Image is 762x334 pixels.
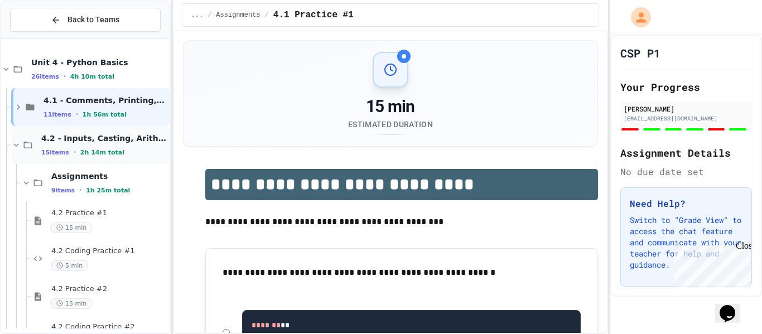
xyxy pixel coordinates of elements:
div: Estimated Duration [348,119,433,130]
span: / [265,11,269,20]
span: 4.2 - Inputs, Casting, Arithmetic, and Errors [41,133,167,143]
div: Chat with us now!Close [4,4,77,71]
span: 5 min [51,260,88,271]
span: • [76,110,78,119]
span: Back to Teams [67,14,119,26]
div: [PERSON_NAME] [624,104,749,114]
span: / [208,11,211,20]
span: 4h 10m total [70,73,114,80]
h2: Assignment Details [620,145,752,161]
span: ... [191,11,204,20]
span: 15 items [41,149,69,156]
iframe: chat widget [669,241,751,288]
span: 4.2 Practice #2 [51,284,167,294]
span: 4.1 Practice #1 [273,8,354,22]
span: 1h 56m total [83,111,127,118]
span: 26 items [31,73,59,80]
p: Switch to "Grade View" to access the chat feature and communicate with your teacher for help and ... [630,215,742,270]
span: 9 items [51,187,75,194]
span: Unit 4 - Python Basics [31,57,167,67]
span: 11 items [44,111,71,118]
span: 15 min [51,222,91,233]
span: Assignments [216,11,260,20]
iframe: chat widget [715,289,751,323]
div: No due date set [620,165,752,178]
span: 4.2 Coding Practice #1 [51,246,167,256]
span: 4.1 - Comments, Printing, Variables and Assignments [44,95,167,105]
div: 15 min [348,96,433,117]
div: My Account [619,4,654,30]
span: • [74,148,76,157]
h1: CSP P1 [620,45,660,61]
span: 2h 14m total [80,149,124,156]
h3: Need Help? [630,197,742,210]
span: 4.2 Practice #1 [51,209,167,218]
h2: Your Progress [620,79,752,95]
span: Assignments [51,171,167,181]
div: [EMAIL_ADDRESS][DOMAIN_NAME] [624,114,749,123]
button: Back to Teams [10,8,161,32]
span: 1h 25m total [86,187,130,194]
span: 4.2 Coding Practice #2 [51,322,167,332]
span: • [79,186,81,195]
span: • [64,72,66,81]
span: 15 min [51,298,91,309]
